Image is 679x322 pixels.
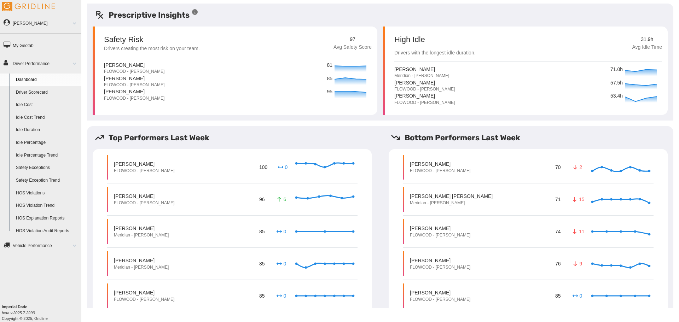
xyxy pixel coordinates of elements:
p: FLOWOOD - [PERSON_NAME] [104,69,164,75]
p: 85 [554,291,562,300]
a: Dashboard [13,74,81,86]
p: 11 [571,228,583,235]
p: Drivers with the longest idle duration. [394,49,476,57]
p: 97 [333,36,372,43]
p: [PERSON_NAME] [104,88,164,95]
a: Idle Cost Trend [13,111,81,124]
p: [PERSON_NAME] [104,75,164,82]
p: FLOWOOD - [PERSON_NAME] [394,100,455,106]
p: FLOWOOD - [PERSON_NAME] [114,200,174,206]
p: 0 [275,292,287,299]
p: FLOWOOD - [PERSON_NAME] [394,86,455,92]
a: HOS Violation Trend [13,199,81,212]
p: Drivers creating the most risk on your team. [104,45,200,53]
p: [PERSON_NAME] [410,289,470,296]
p: 0 [571,292,583,299]
a: Safety Exception Trend [13,174,81,187]
p: 95 [327,88,333,96]
p: [PERSON_NAME] [PERSON_NAME] [410,193,493,200]
p: [PERSON_NAME] [394,79,455,86]
p: 71.0h [610,66,623,74]
p: [PERSON_NAME] [114,257,169,264]
p: FLOWOOD - [PERSON_NAME] [104,82,164,88]
p: [PERSON_NAME] [410,257,470,264]
p: 76 [554,259,562,268]
p: FLOWOOD - [PERSON_NAME] [410,232,470,238]
p: [PERSON_NAME] [114,160,174,168]
p: [PERSON_NAME] [114,193,174,200]
div: Copyright © 2025, Gridline [2,304,81,321]
a: Safety Exceptions [13,162,81,174]
p: Avg Safety Score [333,43,372,51]
a: HOS Explanation Reports [13,212,81,225]
p: FLOWOOD - [PERSON_NAME] [410,297,470,303]
p: 70 [554,162,562,172]
p: [PERSON_NAME] [114,225,169,232]
b: Imperial Dade [2,305,27,309]
p: [PERSON_NAME] [410,225,470,232]
p: Meridian - [PERSON_NAME] [394,73,449,79]
p: 0 [275,260,287,267]
p: 15 [571,196,583,203]
p: 9 [571,260,583,267]
p: 6 [275,196,287,203]
p: FLOWOOD - [PERSON_NAME] [410,264,470,270]
p: Meridian - [PERSON_NAME] [410,200,493,206]
p: 71 [554,194,562,204]
a: Idle Cost [13,99,81,111]
p: 96 [258,194,266,204]
p: 53.4h [610,92,623,100]
a: Driver Scorecard [13,86,81,99]
p: Meridian - [PERSON_NAME] [114,232,169,238]
p: 0 [275,228,287,235]
a: HOS Violation Audit Reports [13,225,81,238]
p: [PERSON_NAME] [114,289,174,296]
p: 85 [258,291,266,300]
p: [PERSON_NAME] [410,160,470,168]
p: Meridian - [PERSON_NAME] [114,264,169,270]
img: Gridline [2,2,55,11]
p: 31.9h [632,36,662,43]
p: FLOWOOD - [PERSON_NAME] [114,168,174,174]
h5: Prescriptive Insights [95,9,198,21]
i: beta v.2025.7.2993 [2,311,35,315]
p: [PERSON_NAME] [104,62,164,69]
p: 81 [327,62,333,69]
p: 0 [277,164,288,171]
p: Avg Idle Time [632,43,662,51]
p: 100 [258,162,268,172]
p: [PERSON_NAME] [394,66,449,73]
a: Idle Percentage [13,136,81,149]
p: 2 [571,164,583,171]
p: FLOWOOD - [PERSON_NAME] [410,168,470,174]
p: Safety Risk [104,36,143,43]
p: High Idle [394,36,476,43]
h5: Top Performers Last Week [95,132,377,144]
p: FLOWOOD - [PERSON_NAME] [114,297,174,303]
p: [PERSON_NAME] [394,92,455,99]
a: Idle Duration [13,124,81,136]
a: HOS Violations [13,187,81,200]
p: 85 [258,259,266,268]
p: FLOWOOD - [PERSON_NAME] [104,95,164,101]
p: 85 [327,75,333,83]
p: 57.5h [610,79,623,87]
a: Idle Percentage Trend [13,149,81,162]
h5: Bottom Performers Last Week [391,132,673,144]
p: 85 [258,227,266,236]
p: 74 [554,227,562,236]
